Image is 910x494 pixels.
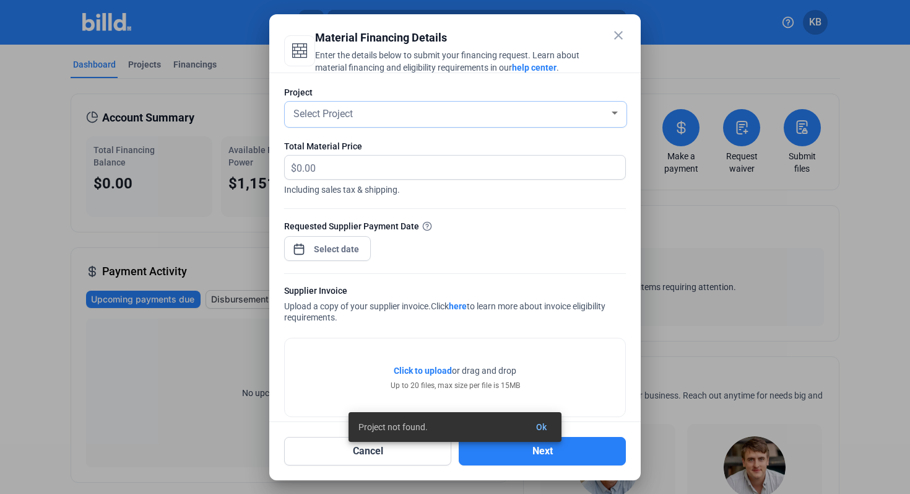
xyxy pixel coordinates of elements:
div: Upload a copy of your supplier invoice. [284,284,626,325]
button: Open calendar [293,237,305,249]
div: Total Material Price [284,140,626,152]
span: Click to upload [394,366,452,376]
input: 0.00 [297,156,611,180]
span: Ok [536,422,547,432]
span: or drag and drop [452,364,516,377]
span: . [557,63,559,73]
span: $ [285,156,297,176]
div: Project [284,86,626,99]
input: Select date [310,242,363,257]
span: Select Project [293,108,353,120]
div: Enter the details below to submit your financing request. Learn about material financing and elig... [284,49,595,76]
span: Project not found. [358,421,428,433]
div: Material Financing Details [284,29,595,46]
mat-icon: close [611,28,626,43]
button: Cancel [284,437,451,465]
a: here [449,301,467,311]
span: Click to learn more about invoice eligibility requirements. [284,301,605,322]
button: Ok [526,416,557,438]
div: Requested Supplier Payment Date [284,219,626,232]
div: Supplier Invoice [284,284,626,300]
span: Including sales tax & shipping. [284,180,626,196]
a: help center [512,63,557,73]
div: Up to 20 files, max size per file is 15MB [391,380,520,391]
